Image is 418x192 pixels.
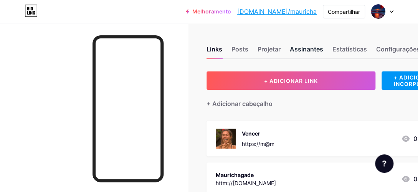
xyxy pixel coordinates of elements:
span: + ADICIONAR LINK [264,78,318,84]
font: 0 [413,174,417,184]
div: httm://[DOMAIN_NAME] [216,179,276,187]
div: Vencer [242,129,274,137]
div: Maurichagade [216,171,276,179]
div: + Adicionar cabeçalho [207,99,273,108]
img: Mauri chaga de oliveira Mauri [371,4,385,19]
div: Assinantes [290,45,323,58]
button: + ADICIONAR LINK [207,71,375,90]
font: 0 [413,134,417,143]
div: https://m@m [242,140,274,148]
div: Compartilhar [328,8,360,16]
img: Vencer [216,129,236,149]
div: Links [207,45,222,58]
div: Posts [231,45,248,58]
font: Melhoramento [192,8,231,15]
div: Estatísticas [332,45,367,58]
div: Projetar [258,45,281,58]
a: [DOMAIN_NAME]/mauricha [237,7,317,16]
